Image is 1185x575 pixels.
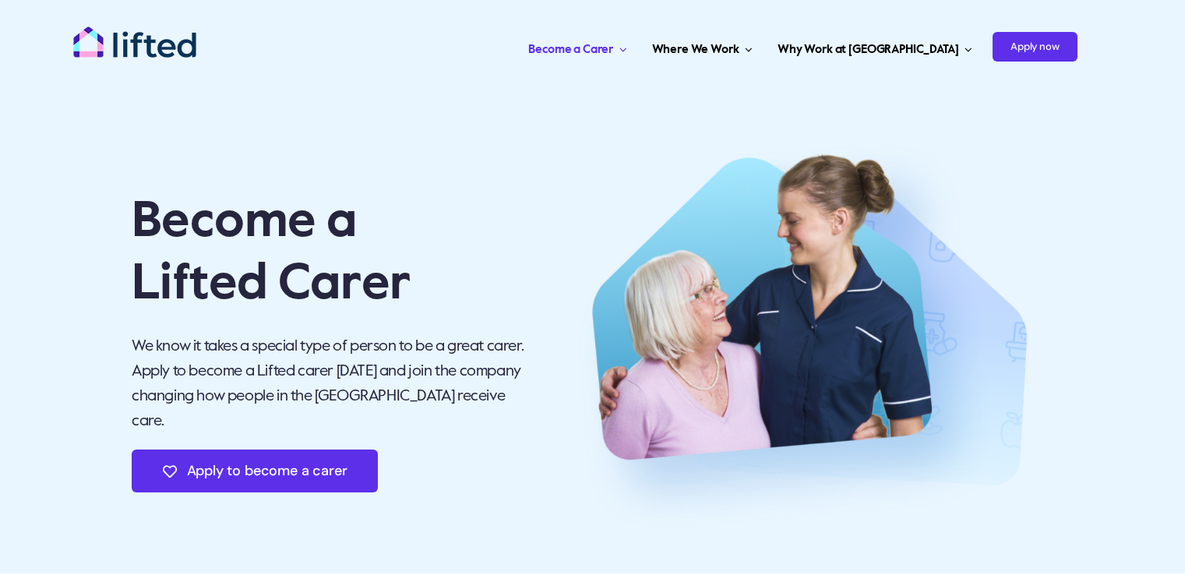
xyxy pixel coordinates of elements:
nav: Carer Jobs Menu [317,23,1077,70]
span: We know it takes a special type of person to be a great carer. Apply to become a Lifted carer [DA... [132,339,524,429]
span: Why Work at [GEOGRAPHIC_DATA] [778,37,959,62]
span: Become a Carer [528,37,613,62]
a: Apply now [993,23,1077,70]
a: Become a Carer [524,23,631,70]
span: Apply to become a carer [187,463,347,479]
span: Apply now [993,32,1077,62]
img: Beome a Carer – Hero Image [559,117,1053,558]
a: Apply to become a carer [132,450,378,492]
a: lifted-logo [72,26,197,41]
span: Where We Work [652,37,739,62]
a: Why Work at [GEOGRAPHIC_DATA] [773,23,977,70]
p: Become a Lifted Carer [132,191,539,316]
a: Where We Work [647,23,757,70]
